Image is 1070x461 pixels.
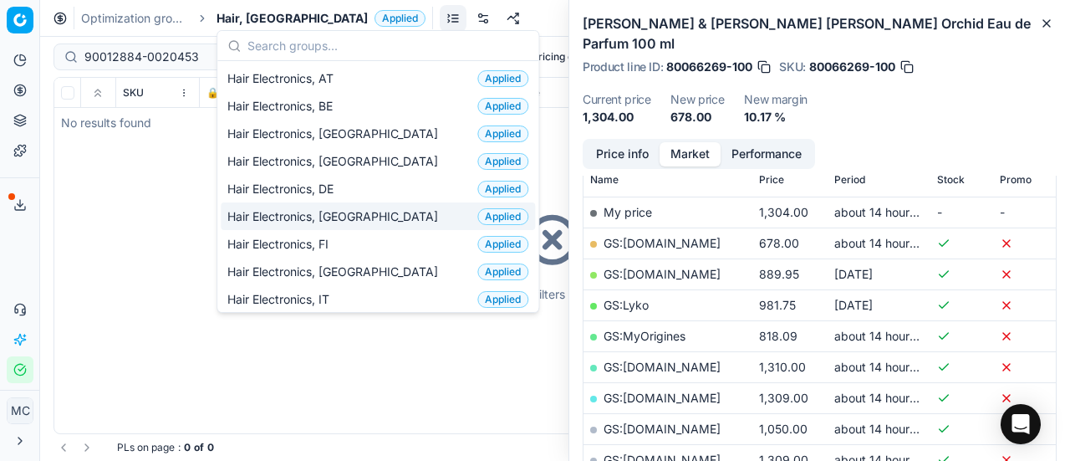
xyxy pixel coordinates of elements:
span: 889.95 [759,267,799,281]
span: Applied [477,208,528,225]
span: about 14 hours ago [834,329,940,343]
span: 1,304.00 [759,205,808,219]
nav: pagination [53,438,97,458]
span: 1,050.00 [759,422,808,436]
span: [DATE] [834,267,873,281]
a: GS:[DOMAIN_NAME] [604,391,721,405]
nav: breadcrumb [81,10,425,27]
span: PLs on page [117,441,175,454]
span: MC [8,398,33,423]
span: Applied [477,70,528,87]
span: Hair Electronics, [GEOGRAPHIC_DATA] [227,208,445,225]
td: - [930,197,993,228]
dd: 678.00 [670,109,724,125]
span: Applied [374,10,425,27]
span: Applied [477,181,528,197]
span: 🔒 [206,86,219,100]
button: Go to next page [77,438,97,458]
a: Optimization groups [81,10,188,27]
span: 80066269-100 [809,59,895,75]
button: Expand all [88,83,108,103]
button: Price info [585,142,660,166]
span: Hair Electronics, [GEOGRAPHIC_DATA] [227,125,445,142]
input: Search groups... [247,29,528,63]
strong: of [194,441,204,454]
dt: Current price [583,94,650,105]
span: Hair, [GEOGRAPHIC_DATA] [217,10,368,27]
h2: [PERSON_NAME] & [PERSON_NAME] [PERSON_NAME] Orchid Eau de Parfum 100 ml [583,13,1057,54]
button: Market [660,142,721,166]
span: 678.00 [759,236,799,250]
span: SKU [123,86,144,100]
span: Product line ID : [583,61,663,73]
span: Hair Electronics, DE [227,181,340,197]
span: 981.75 [759,298,796,312]
span: about 14 hours ago [834,236,940,250]
span: Hair Electronics, [GEOGRAPHIC_DATA] [227,264,445,280]
dd: 1,304.00 [583,109,650,125]
span: Applied [477,98,528,115]
a: GS:[DOMAIN_NAME] [604,236,721,250]
span: Applied [477,153,528,170]
span: Applied [477,125,528,142]
span: Applied [477,291,528,308]
span: SKU : [779,61,806,73]
input: Search by SKU or title [84,49,267,65]
dt: New margin [744,94,808,105]
span: 818.09 [759,329,797,343]
span: Hair Electronics, [GEOGRAPHIC_DATA] [227,153,445,170]
strong: 0 [184,441,191,454]
span: about 14 hours ago [834,360,940,374]
button: MC [7,397,33,424]
dt: New price [670,94,724,105]
span: Applied [477,264,528,280]
span: My price [604,205,652,219]
div: Suggestions [217,61,538,312]
strong: 0 [207,441,214,454]
span: Hair, [GEOGRAPHIC_DATA]Applied [217,10,425,27]
span: Hair Electronics, IT [227,291,336,308]
span: Name [590,173,619,187]
button: Performance [721,142,813,166]
span: [DATE] [834,298,873,312]
span: Applied [477,236,528,253]
span: Period [834,173,865,187]
div: Try to change filters or search query [456,286,655,303]
span: Price [759,173,784,187]
span: Hair Electronics, AT [227,70,340,87]
span: Hair Electronics, FI [227,236,335,253]
a: GS:MyOrigines [604,329,685,343]
div: Open Intercom Messenger [1001,404,1041,444]
span: about 14 hours ago [834,205,940,219]
button: Go to previous page [53,438,74,458]
div: : [117,441,214,454]
span: about 14 hours ago [834,422,940,436]
span: Hair Electronics, BE [227,98,339,115]
a: GS:[DOMAIN_NAME] [604,422,721,436]
span: 1,309.00 [759,391,808,405]
span: about 14 hours ago [834,391,940,405]
span: 1,310.00 [759,360,806,374]
a: GS:Lyko [604,298,649,312]
a: GS:[DOMAIN_NAME] [604,360,721,374]
span: 80066269-100 [666,59,752,75]
span: Promo [1000,173,1032,187]
span: Stock [937,173,965,187]
dd: 10.17 % [744,109,808,125]
a: GS:[DOMAIN_NAME] [604,267,721,281]
td: - [993,197,1056,228]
